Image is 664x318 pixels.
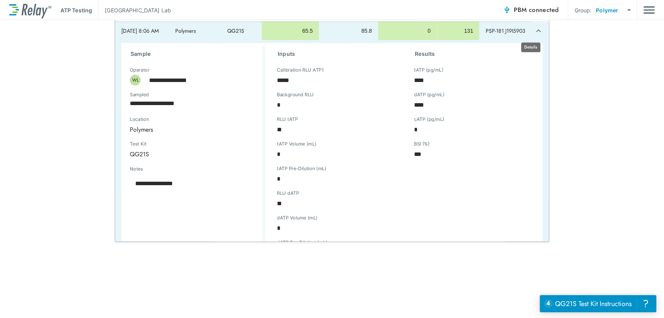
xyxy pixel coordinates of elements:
[503,6,511,14] img: Connected Icon
[130,67,149,73] label: Operator
[414,67,444,73] label: tATP (pg/mL)
[514,5,558,15] span: PBM
[124,146,202,162] div: QG21S
[277,166,326,171] label: tATP Pre-Dilution (mL)
[169,22,221,40] td: Polymers
[443,27,473,35] div: 131
[121,27,163,35] div: [DATE] 8:06 AM
[130,92,149,97] label: Sampled
[277,191,299,196] label: RLU dATP
[277,67,324,73] label: Calibration RLU ATP1
[540,295,656,312] iframe: Resource center
[643,3,655,17] button: Main menu
[130,75,141,85] div: WL
[643,3,655,17] img: Drawer Icon
[60,6,92,14] p: ATP Testing
[414,92,445,97] label: dATP (pg/mL)
[384,27,431,35] div: 0
[9,2,51,18] img: LuminUltra Relay
[415,49,533,59] h3: Results
[105,6,171,14] p: [GEOGRAPHIC_DATA] Lab
[414,117,444,122] label: cATP (pg/mL)
[221,22,262,40] td: QG21S
[414,141,430,147] label: BSI (%)
[479,22,530,40] td: PSP-181 J19I5903
[268,27,313,35] div: 65.5
[277,141,317,147] label: tATP Volume (mL)
[278,49,396,59] h3: Inputs
[521,42,540,52] div: Details
[529,5,559,14] span: connected
[277,117,298,122] label: RLU tATP
[130,141,188,147] label: Test Kit
[500,2,562,18] button: PBM connected
[124,95,249,111] input: Choose date, selected date is Sep 22, 2025
[131,49,262,59] h3: Sample
[277,92,314,97] label: Background RLU
[532,24,545,37] button: expand row
[325,27,372,35] div: 85.8
[130,166,143,172] label: Notes
[124,122,255,137] div: Polymers
[574,6,592,14] p: Group:
[277,240,327,245] label: dATP Pre-Dilution (mL)
[130,117,228,122] label: Location
[277,215,318,221] label: dATP Volume (mL)
[115,3,549,284] table: sticky table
